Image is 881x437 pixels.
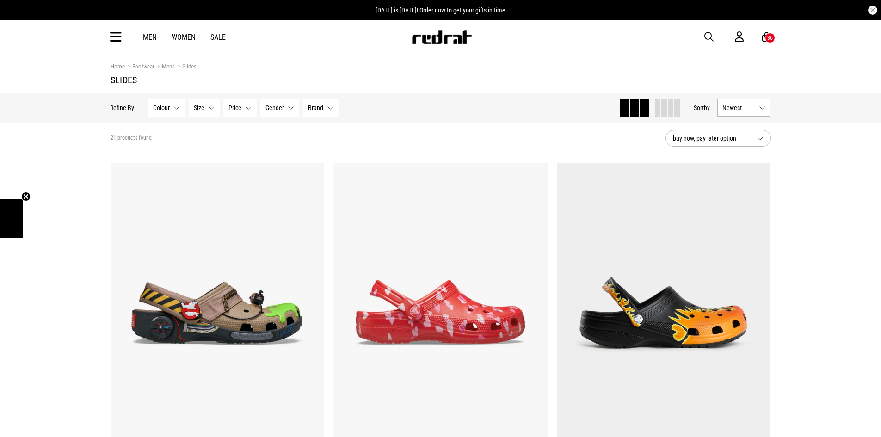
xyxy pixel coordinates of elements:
[723,104,756,111] span: Newest
[172,33,196,42] a: Women
[266,104,284,111] span: Gender
[111,104,135,111] p: Refine By
[762,32,771,42] a: 36
[111,63,125,70] a: Home
[148,99,185,117] button: Colour
[21,192,31,201] button: Close teaser
[303,99,339,117] button: Brand
[229,104,242,111] span: Price
[194,104,205,111] span: Size
[111,135,152,142] span: 21 products found
[175,63,197,72] a: Slides
[694,102,710,113] button: Sortby
[673,133,750,144] span: buy now, pay later option
[189,99,220,117] button: Size
[143,33,157,42] a: Men
[154,63,175,72] a: Mens
[767,35,773,41] div: 36
[111,74,771,86] h1: Slides
[125,63,154,72] a: Footwear
[154,104,170,111] span: Colour
[665,130,771,147] button: buy now, pay later option
[704,104,710,111] span: by
[376,6,505,14] span: [DATE] is [DATE]! Order now to get your gifts in time
[718,99,771,117] button: Newest
[224,99,257,117] button: Price
[210,33,226,42] a: Sale
[411,30,472,44] img: Redrat logo
[308,104,324,111] span: Brand
[261,99,300,117] button: Gender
